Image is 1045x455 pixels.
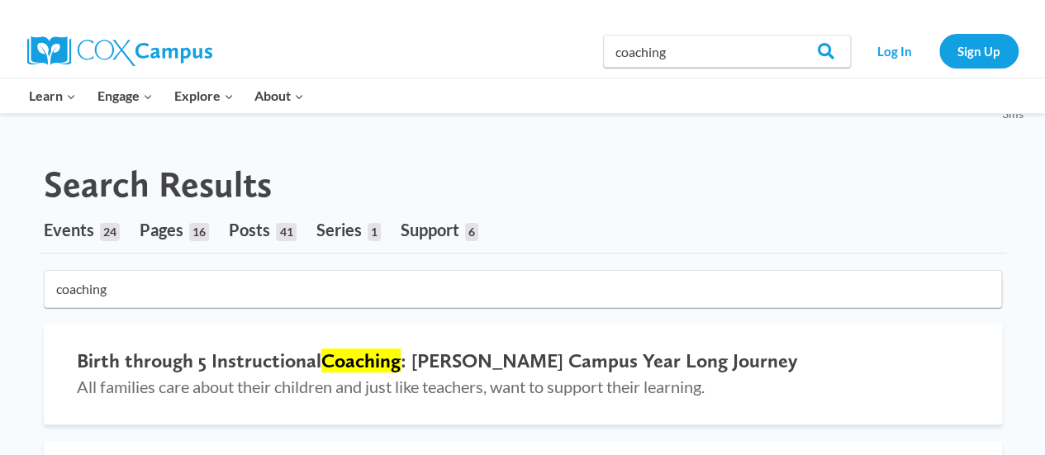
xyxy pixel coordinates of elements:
span: Events [44,220,94,239]
span: All families care about their children and just like teachers, want to support their learning. [77,377,705,396]
span: 24 [100,223,120,241]
a: Posts41 [229,206,296,253]
a: Log In [859,34,931,68]
button: Child menu of Explore [164,78,245,113]
input: Search Cox Campus [603,35,851,68]
a: Events24 [44,206,120,253]
button: Child menu of About [244,78,315,113]
span: Support [401,220,459,239]
span: Posts [229,220,270,239]
a: Sign Up [939,34,1019,68]
mark: Coaching [321,348,401,372]
button: Child menu of Learn [19,78,88,113]
span: Pages [140,220,183,239]
span: 6 [465,223,478,241]
nav: Primary Navigation [19,78,315,113]
a: Support6 [401,206,478,253]
input: Search for... [44,270,1002,308]
span: 1 [368,223,381,241]
span: Series [316,220,362,239]
span: 41 [276,223,296,241]
h2: Birth through 5 Instructional : [PERSON_NAME] Campus Year Long Journey [77,349,969,373]
span: 16 [189,223,209,241]
a: Birth through 5 InstructionalCoaching: [PERSON_NAME] Campus Year Long Journey All families care a... [44,325,1002,424]
h1: Search Results [44,163,272,206]
img: Cox Campus [27,36,212,66]
nav: Secondary Navigation [859,34,1019,68]
a: Pages16 [140,206,209,253]
a: Series1 [316,206,381,253]
button: Child menu of Engage [87,78,164,113]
